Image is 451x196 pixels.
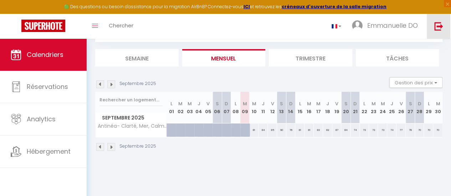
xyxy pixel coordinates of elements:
[332,92,342,123] th: 19
[194,92,204,123] th: 04
[243,100,247,107] abbr: M
[262,100,265,107] abbr: J
[335,100,338,107] abbr: V
[103,14,139,39] a: Chercher
[417,100,421,107] abbr: D
[6,3,27,24] button: Ouvrir le widget de chat LiveChat
[314,92,323,123] th: 17
[277,123,286,137] div: 90
[344,100,348,107] abbr: S
[268,92,277,123] th: 12
[352,20,363,31] img: ...
[387,92,396,123] th: 25
[299,100,301,107] abbr: L
[341,123,350,137] div: 84
[406,92,415,123] th: 27
[289,100,293,107] abbr: D
[178,100,183,107] abbr: M
[415,92,424,123] th: 28
[96,113,166,123] span: Septembre 2025
[387,123,396,137] div: 74
[252,100,256,107] abbr: M
[222,92,231,123] th: 07
[409,100,412,107] abbr: S
[353,100,357,107] abbr: D
[360,123,369,137] div: 73
[396,123,406,137] div: 77
[367,21,418,30] span: Emmanuelle DO
[378,92,387,123] th: 24
[415,123,424,137] div: 70
[212,92,222,123] th: 06
[27,50,63,59] span: Calendriers
[363,100,365,107] abbr: L
[225,100,228,107] abbr: D
[427,100,430,107] abbr: L
[380,100,385,107] abbr: M
[277,92,286,123] th: 13
[97,123,168,129] span: Antinéa- Clarté, Mer, Calme & Confort
[286,92,296,123] th: 14
[378,123,387,137] div: 73
[182,49,266,67] li: Mensuel
[314,123,323,137] div: 83
[250,92,259,123] th: 10
[188,100,192,107] abbr: M
[206,100,210,107] abbr: V
[258,123,268,137] div: 84
[258,92,268,123] th: 11
[185,92,194,123] th: 03
[369,123,378,137] div: 73
[433,123,442,137] div: 70
[436,100,440,107] abbr: M
[282,4,386,10] a: créneaux d'ouverture de la salle migration
[341,92,350,123] th: 20
[350,92,360,123] th: 21
[356,49,439,67] li: Tâches
[280,100,283,107] abbr: S
[433,92,442,123] th: 30
[244,4,250,10] a: ICI
[27,147,71,156] span: Hébergement
[176,92,185,123] th: 02
[27,115,56,123] span: Analytics
[240,92,250,123] th: 09
[360,92,369,123] th: 22
[323,123,332,137] div: 82
[304,123,314,137] div: 81
[326,100,329,107] abbr: J
[286,123,296,137] div: 76
[167,92,176,123] th: 01
[434,22,443,31] img: logout
[119,143,156,150] p: Septembre 2025
[347,14,427,39] a: ... Emmanuelle DO
[295,92,304,123] th: 15
[371,100,376,107] abbr: M
[323,92,332,123] th: 18
[295,123,304,137] div: 81
[170,100,172,107] abbr: L
[316,100,321,107] abbr: M
[235,100,237,107] abbr: L
[399,100,403,107] abbr: V
[21,20,65,32] img: Super Booking
[390,100,393,107] abbr: J
[216,100,219,107] abbr: S
[389,77,442,88] button: Gestion des prix
[350,123,360,137] div: 74
[204,92,213,123] th: 05
[307,100,311,107] abbr: M
[119,80,156,87] p: Septembre 2025
[406,123,415,137] div: 78
[424,123,433,137] div: 70
[369,92,378,123] th: 23
[250,123,259,137] div: 81
[95,49,179,67] li: Semaine
[109,22,133,29] span: Chercher
[198,100,200,107] abbr: J
[304,92,314,123] th: 16
[231,92,240,123] th: 08
[396,92,406,123] th: 26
